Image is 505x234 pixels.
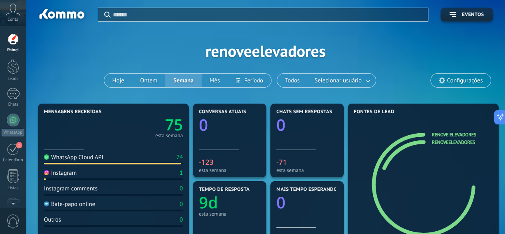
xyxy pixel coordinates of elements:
[2,48,25,53] div: Painel
[132,74,165,87] button: Ontem
[155,134,183,138] div: esta semana
[180,169,183,177] div: 1
[199,109,246,115] span: Conversas atuais
[276,158,287,167] text: -71
[462,12,484,18] span: Eventos
[165,74,202,87] button: Semana
[440,8,493,22] button: Eventos
[276,167,338,173] div: esta semana
[313,75,363,86] span: Selecionar usuário
[8,17,18,22] span: Conta
[2,102,25,107] div: Chats
[16,142,22,148] span: 1
[199,191,218,213] text: 9d
[44,109,101,115] span: Mensagens recebidas
[276,191,285,213] text: 0
[44,154,103,161] div: WhatsApp Cloud API
[2,158,25,163] div: Calendário
[276,109,332,115] span: Chats sem respostas
[432,131,476,138] a: Renove Elevadores
[44,154,49,160] img: WhatsApp Cloud API
[199,158,214,167] text: -123
[432,139,475,146] a: renoveelevadores
[180,200,183,208] div: 0
[354,109,394,115] span: Fontes de lead
[228,74,271,87] button: Período
[277,74,308,87] button: Todos
[199,211,260,217] div: esta semana
[44,169,77,177] div: Instagram
[176,154,183,161] div: 74
[44,216,61,224] div: Outros
[2,186,25,191] div: Listas
[308,74,376,87] button: Selecionar usuário
[2,129,24,136] div: WhatsApp
[104,74,132,87] button: Hoje
[44,170,49,175] img: Instagram
[202,74,228,87] button: Mês
[44,185,97,192] div: Instagram comments
[165,114,183,135] text: 75
[447,77,483,84] span: Configurações
[199,114,208,136] text: 0
[276,187,337,192] span: Mais tempo esperando
[199,187,250,192] span: Tempo de resposta
[2,76,25,82] div: Leads
[199,167,260,173] div: esta semana
[44,201,49,206] img: Bate-papo online
[180,216,183,224] div: 0
[113,114,183,135] a: 75
[180,185,183,192] div: 0
[276,114,285,136] text: 0
[44,200,95,208] div: Bate-papo online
